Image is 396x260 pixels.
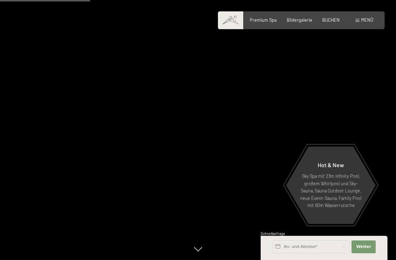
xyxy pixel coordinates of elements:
[250,17,277,23] a: Premium Spa
[356,244,371,250] span: Weiter
[129,147,188,154] span: Einwilligung Marketing*
[287,17,312,23] a: Bildergalerie
[260,246,261,251] span: 1
[286,146,376,224] a: Hot & New Sky Spa mit 23m Infinity Pool, großem Whirlpool und Sky-Sauna, Sauna Outdoor Lounge, ne...
[300,173,362,209] p: Sky Spa mit 23m Infinity Pool, großem Whirlpool und Sky-Sauna, Sauna Outdoor Lounge, neue Event-S...
[361,17,373,23] span: Menü
[261,232,285,236] span: Schnellanfrage
[322,17,340,23] a: BUCHEN
[351,240,376,253] button: Weiter
[318,161,344,168] span: Hot & New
